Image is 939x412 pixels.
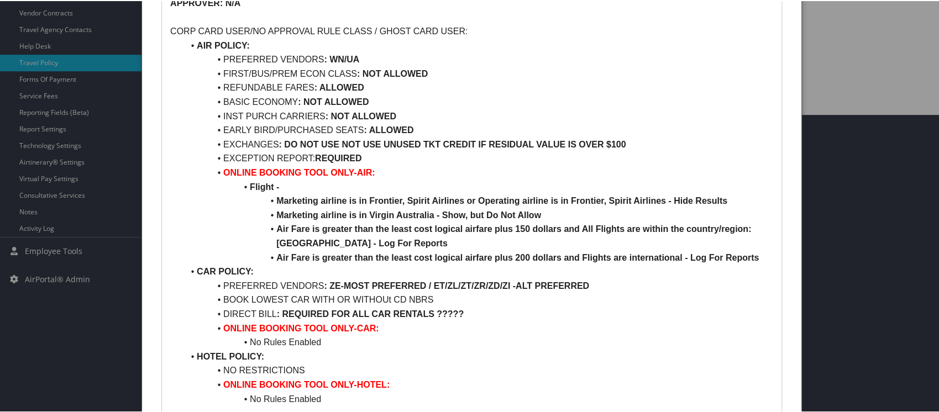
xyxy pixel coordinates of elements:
strong: ONLINE BOOKING TOOL ONLY-HOTEL: [223,379,390,388]
strong: Air Fare is greater than the least cost logical airfare plus 200 dollars and Flights are internat... [276,252,759,261]
li: PREFERRED VENDORS [183,278,773,292]
li: INST PURCH CARRIERS [183,108,773,123]
strong: Marketing airline is in Frontier, Spirit Airlines or Operating airline is in Frontier, Spirit Air... [276,195,727,204]
strong: : [357,68,360,77]
li: NO RESTRICTIONS [183,362,773,377]
strong: : [324,280,327,289]
li: PREFERRED VENDORS [183,51,773,66]
strong: : REQUIRED FOR ALL CAR RENTALS ????? [277,308,464,318]
strong: AIR POLICY: [197,40,250,49]
li: FIRST/BUS/PREM ECON CLASS [183,66,773,80]
strong: ONLINE BOOKING TOOL ONLY-CAR: [223,323,379,332]
li: No Rules Enabled [183,334,773,348]
p: CORP CARD USER/NO APPROVAL RULE CLASS / GHOST CARD USER: [170,23,773,38]
li: REFUNDABLE FARES [183,80,773,94]
strong: : NOT ALLOWED [326,110,396,120]
strong: Air Fare is greater than the least cost logical airfare plus 150 dollars and All Flights are with... [276,223,754,247]
li: BOOK LOWEST CAR WITH OR WITHOUt CD NBRS [183,292,773,306]
strong: : DO NOT USE NOT USE UNUSED TKT CREDIT IF RESIDUAL VALUE IS OVER $100 [279,139,626,148]
strong: Marketing airline is in Virgin Australia - Show, but Do Not Allow [276,209,541,219]
li: EXCHANGES [183,136,773,151]
li: EARLY BIRD/PURCHASED SEATS [183,122,773,136]
strong: Flight - [250,181,279,191]
li: EXCEPTION REPORT: [183,150,773,165]
strong: ONLINE BOOKING TOOL ONLY-AIR: [223,167,375,176]
strong: : ALLOWED [314,82,364,91]
li: BASIC ECONOMY [183,94,773,108]
strong: ZE-MOST PREFERRED / ET/ZL/ZT/ZR/ZD/ZI -ALT PREFERRED [329,280,589,289]
strong: REQUIRED [315,152,361,162]
strong: : WN/UA [324,54,359,63]
li: DIRECT BILL [183,306,773,320]
strong: CAR POLICY: [197,266,254,275]
strong: NOT ALLOWED [363,68,428,77]
li: No Rules Enabled [183,391,773,405]
strong: : NOT ALLOWED [298,96,369,105]
strong: HOTEL POLICY: [197,351,264,360]
strong: : ALLOWED [364,124,413,134]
